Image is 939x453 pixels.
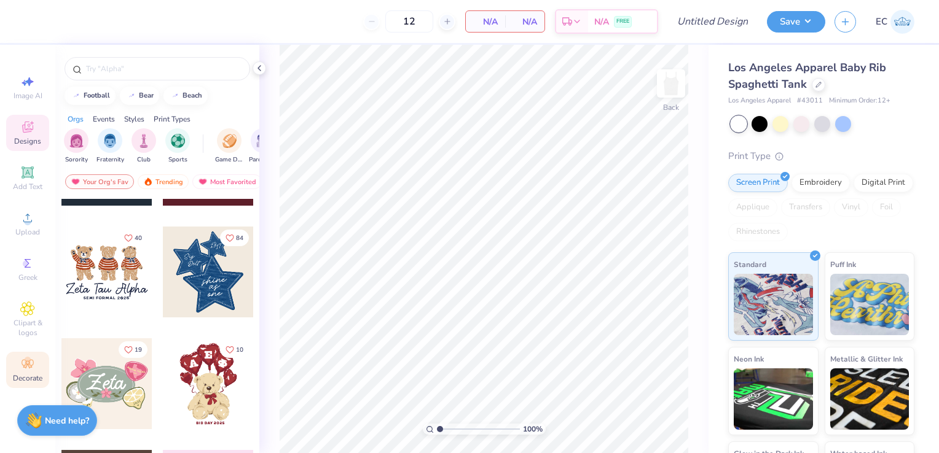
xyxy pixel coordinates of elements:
div: Screen Print [728,174,788,192]
span: Designs [14,136,41,146]
span: N/A [594,15,609,28]
div: filter for Game Day [215,128,243,165]
span: Minimum Order: 12 + [829,96,890,106]
button: filter button [132,128,156,165]
img: Sorority Image [69,134,84,148]
span: Puff Ink [830,258,856,271]
img: Back [659,71,683,96]
div: bear [139,92,154,99]
span: FREE [616,17,629,26]
span: 100 % [523,424,543,435]
strong: Need help? [45,415,89,427]
img: Metallic & Glitter Ink [830,368,910,430]
button: filter button [215,128,243,165]
span: 10 [236,347,243,353]
a: EC [876,10,914,34]
img: trend_line.gif [170,92,180,99]
div: Embroidery [792,174,850,192]
input: Try "Alpha" [85,63,242,75]
img: Parent's Weekend Image [256,134,270,148]
button: Like [220,341,249,358]
div: Styles [124,114,144,125]
div: Events [93,114,115,125]
div: Foil [872,198,901,217]
span: Los Angeles Apparel Baby Rib Spaghetti Tank [728,60,886,91]
span: Decorate [13,373,42,383]
input: Untitled Design [667,9,758,34]
div: Your Org's Fav [65,174,134,189]
div: Applique [728,198,777,217]
img: Standard [734,274,813,335]
span: EC [876,15,887,29]
button: beach [163,87,208,105]
div: football [84,92,110,99]
div: Transfers [781,198,830,217]
div: Orgs [68,114,84,125]
span: 19 [135,347,142,353]
div: beach [183,92,202,99]
img: trending.gif [143,177,153,186]
span: Image AI [14,91,42,101]
div: filter for Sports [165,128,190,165]
img: trend_line.gif [71,92,81,99]
img: most_fav.gif [198,177,208,186]
img: Club Image [137,134,151,148]
div: Print Types [154,114,191,125]
img: Puff Ink [830,274,910,335]
span: N/A [513,15,537,28]
button: bear [120,87,159,105]
div: Print Type [728,149,914,163]
span: Greek [18,273,37,282]
span: Add Text [13,182,42,192]
img: Neon Ink [734,368,813,430]
input: – – [385,10,433,33]
div: filter for Club [132,128,156,165]
div: Rhinestones [728,223,788,241]
button: football [65,87,116,105]
div: Trending [138,174,189,189]
img: Ellie Clark [890,10,914,34]
button: filter button [96,128,124,165]
div: Back [663,102,679,113]
span: Upload [15,227,40,237]
button: filter button [165,128,190,165]
span: N/A [473,15,498,28]
span: Standard [734,258,766,271]
span: Neon Ink [734,352,764,365]
div: Vinyl [834,198,868,217]
div: Most Favorited [192,174,262,189]
span: Metallic & Glitter Ink [830,352,903,365]
div: filter for Parent's Weekend [249,128,277,165]
span: Fraternity [96,155,124,165]
img: Fraternity Image [103,134,117,148]
span: Clipart & logos [6,318,49,338]
button: filter button [64,128,88,165]
img: trend_line.gif [127,92,136,99]
button: Like [220,230,249,246]
button: filter button [249,128,277,165]
button: Save [767,11,825,33]
span: Sports [168,155,187,165]
div: filter for Sorority [64,128,88,165]
span: 40 [135,235,142,241]
span: Game Day [215,155,243,165]
span: # 43011 [797,96,823,106]
img: most_fav.gif [71,177,81,186]
span: Los Angeles Apparel [728,96,791,106]
div: Digital Print [854,174,913,192]
button: Like [119,341,147,358]
span: Sorority [65,155,88,165]
span: 84 [236,235,243,241]
div: filter for Fraternity [96,128,124,165]
span: Club [137,155,151,165]
span: Parent's Weekend [249,155,277,165]
button: Like [119,230,147,246]
img: Game Day Image [222,134,237,148]
img: Sports Image [171,134,185,148]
